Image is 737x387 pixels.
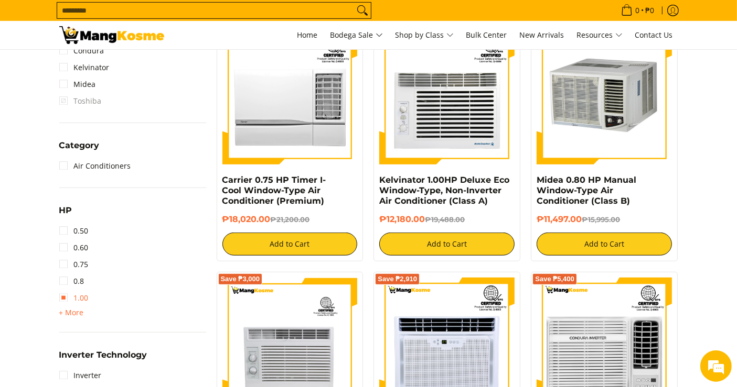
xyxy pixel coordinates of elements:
a: 0.50 [59,223,89,239]
a: Carrier 0.75 HP Timer I-Cool Window-Type Air Conditioner (Premium) [222,175,326,206]
a: Air Conditioners [59,158,131,174]
a: Inverter [59,367,102,384]
img: Kelvinator 1.00HP Deluxe Eco Window-Type, Non-Inverter Air Conditioner (Class A) [379,29,515,164]
a: Resources [572,21,628,49]
summary: Open [59,141,100,158]
button: Search [354,3,371,18]
h6: ₱11,497.00 [537,214,672,225]
button: Add to Cart [222,233,358,256]
span: Bulk Center [466,30,507,40]
summary: Open [59,206,72,223]
a: 0.8 [59,273,84,290]
span: + More [59,308,84,317]
a: 1.00 [59,290,89,306]
button: Add to Cart [537,233,672,256]
span: HP [59,206,72,215]
h6: ₱12,180.00 [379,214,515,225]
a: Midea [59,76,96,93]
span: Bodega Sale [330,29,383,42]
span: Toshiba [59,93,102,109]
a: Condura [59,42,104,59]
button: Add to Cart [379,233,515,256]
a: Shop by Class [390,21,459,49]
span: Inverter Technology [59,351,147,359]
del: ₱19,488.00 [425,215,465,224]
a: Midea 0.80 HP Manual Window-Type Air Conditioner (Class B) [537,175,636,206]
a: Kelvinator [59,59,110,76]
del: ₱15,995.00 [582,215,620,224]
a: Bulk Center [461,21,512,49]
span: Category [59,141,100,150]
img: Midea 0.80 HP Manual Window-Type Air Conditioner (Class B) [537,29,672,164]
summary: Open [59,306,84,319]
span: Shop by Class [396,29,454,42]
span: Save ₱2,910 [378,276,417,282]
del: ₱21,200.00 [271,215,310,224]
a: 0.75 [59,256,89,273]
span: 0 [634,7,642,14]
a: New Arrivals [515,21,570,49]
nav: Main Menu [175,21,678,49]
img: Carrier 0.75 HP Timer I-Cool Window-Type Air Conditioner (Premium) [222,29,358,164]
a: 0.60 [59,239,89,256]
a: Bodega Sale [325,21,388,49]
span: New Arrivals [520,30,564,40]
span: Resources [577,29,623,42]
span: • [618,5,658,16]
a: Home [292,21,323,49]
span: Home [297,30,318,40]
summary: Open [59,351,147,367]
img: Bodega Sale Aircon l Mang Kosme: Home Appliances Warehouse Sale Window Type [59,26,164,44]
span: Save ₱3,000 [221,276,260,282]
span: Save ₱5,400 [535,276,574,282]
a: Contact Us [630,21,678,49]
h6: ₱18,020.00 [222,214,358,225]
span: ₱0 [644,7,656,14]
a: Kelvinator 1.00HP Deluxe Eco Window-Type, Non-Inverter Air Conditioner (Class A) [379,175,509,206]
span: Contact Us [635,30,673,40]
